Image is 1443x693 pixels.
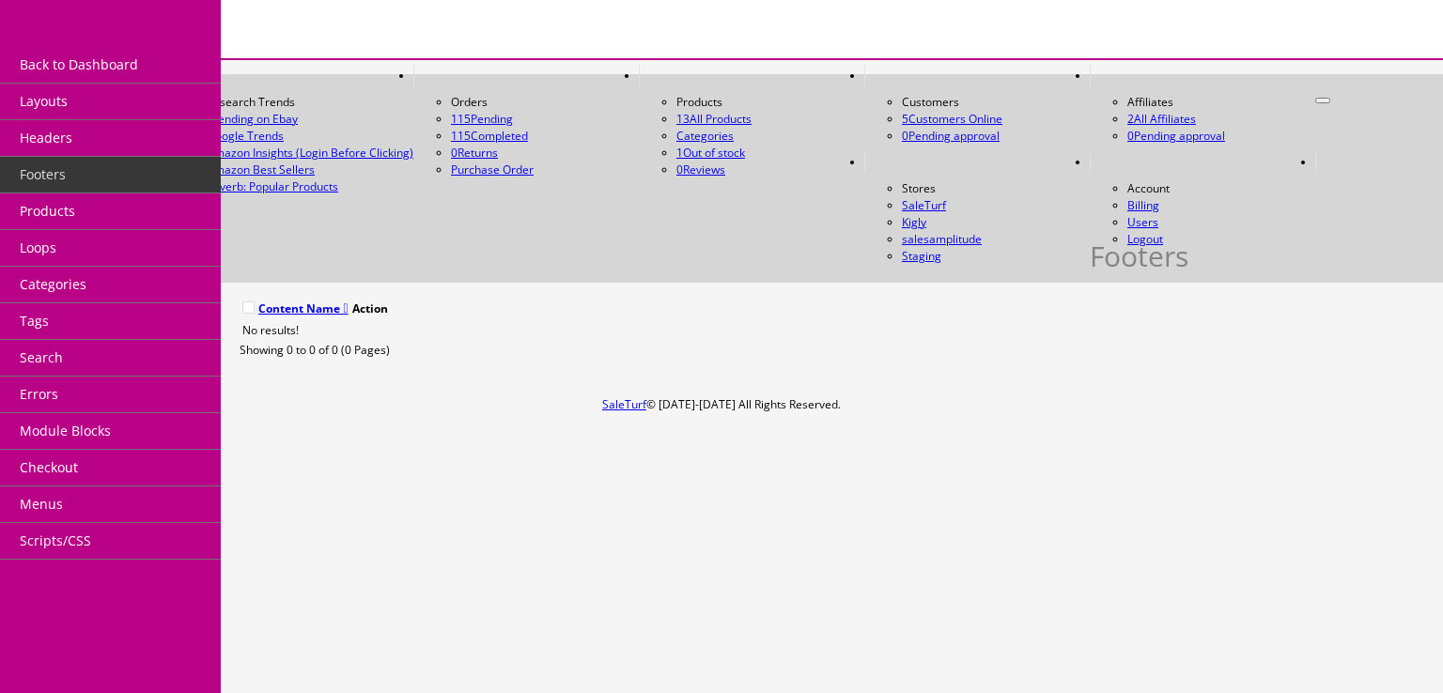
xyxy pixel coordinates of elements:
li: Products [676,94,864,111]
li: Affiliates [1127,94,1315,111]
a: Logout [1127,231,1163,247]
span: Back to Dashboard [20,55,138,73]
li: Customers [902,94,1090,111]
a: SaleTurf [902,197,946,213]
span: Module Blocks [20,422,111,439]
a: SaleTurf [602,396,646,412]
a: Categories [676,128,734,144]
a: Google Trends [207,128,413,145]
span: 115 [451,128,471,144]
span: Layouts [20,92,68,110]
li: Research Trends [207,94,413,111]
a: 115Pending [451,111,639,128]
a: Amazon Insights (Login Before Clicking) [207,145,413,162]
span: 0 [902,128,908,144]
a: 0Pending approval [1127,128,1225,144]
span: 0 [1127,128,1134,144]
span: Categories [20,275,86,293]
a: Staging [902,248,941,264]
a: 13All Products [676,111,752,127]
span: Loops [20,239,56,256]
a: Trending on Ebay [207,111,413,128]
a: Kigly [902,214,926,230]
span: 1 [676,145,683,161]
a: Content Name [258,300,349,316]
span: 5 [902,111,908,127]
span: Footers [20,165,66,183]
span: Tags [20,312,49,330]
a: Users [1127,214,1158,230]
span: Products [20,202,75,220]
span: Headers [20,129,72,146]
a: Billing [1127,197,1159,213]
span: 13 [676,111,690,127]
span: Search [20,348,63,366]
td: Action [351,299,389,319]
span: Menus [20,495,63,513]
span: 2 [1127,111,1134,127]
a: HELP [1315,151,1346,173]
span: 0 [676,162,683,177]
span: 0 [451,145,458,161]
li: Orders [451,94,639,111]
span: Errors [20,385,58,403]
li: Account [1127,180,1315,197]
a: 1Out of stock [676,145,745,161]
a: 5Customers Online [902,111,1002,127]
a: 0Reviews [676,162,725,177]
a: Reverb: Popular Products [207,178,413,195]
span: 115 [451,111,471,127]
a: 0Returns [451,145,498,161]
a: 0Pending approval [902,128,1000,144]
span: Checkout [20,458,78,476]
h1: Footers [1090,248,1188,265]
a: 115Completed [451,128,528,144]
a: Amazon Best Sellers [207,162,413,178]
a: salesamplitude [902,231,982,247]
span: Scripts/CSS [20,531,91,549]
td: No results! [241,321,389,340]
a: 2All Affiliates [1127,111,1196,127]
a: Purchase Order [451,162,534,177]
li: Stores [902,180,1090,197]
div: Showing 0 to 0 of 0 (0 Pages) [240,342,1424,359]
